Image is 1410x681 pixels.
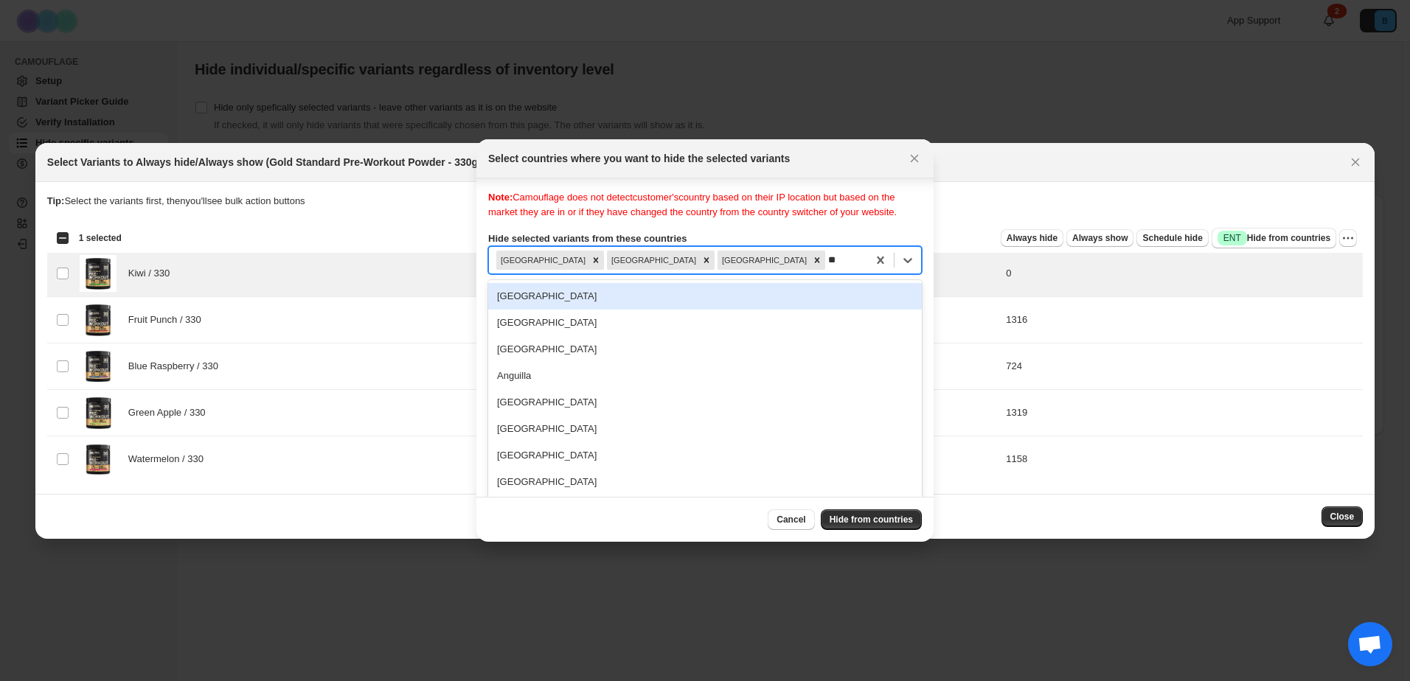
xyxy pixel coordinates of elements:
div: [GEOGRAPHIC_DATA] [488,469,922,495]
td: 1319 [1001,389,1363,436]
p: Select the variants first, then you'll see bulk action buttons [47,194,1363,209]
button: Close [904,148,925,169]
img: on-1102161_Image_01.jpg [80,441,117,478]
button: SuccessENTHide from countries [1212,228,1336,248]
td: 0 [1001,250,1363,296]
img: on-1102160_Image_01.jpg [80,301,117,338]
button: More actions [1339,229,1357,247]
div: Open chat [1348,622,1392,666]
h2: Select countries where you want to hide the selected variants [488,151,790,166]
div: Remove Ireland [698,251,715,270]
img: on-1104833_Image_01.jpg [80,255,117,292]
td: 30.00 [872,343,1001,389]
div: Camouflage does not detect customer's country based on their IP location but based on the market ... [488,190,922,220]
div: [GEOGRAPHIC_DATA] [488,283,922,310]
span: ENT [1223,232,1241,244]
span: Cancel [777,514,805,525]
span: Always hide [1007,232,1057,244]
img: on-1150872_Image_01.jpg [80,394,117,431]
button: Schedule hide [1136,229,1208,247]
span: Schedule hide [1142,232,1202,244]
div: [GEOGRAPHIC_DATA] [488,389,922,416]
span: 1 selected [79,232,122,244]
button: Always show [1066,229,1133,247]
div: [GEOGRAPHIC_DATA] [607,251,698,270]
span: Green Apple / 330 [128,405,214,420]
span: Close [1330,511,1355,523]
span: Blue Raspberry / 330 [128,359,226,374]
div: [GEOGRAPHIC_DATA] [488,336,922,363]
div: [GEOGRAPHIC_DATA] [488,442,922,469]
img: on-1104834_Image_01.jpg [80,348,117,385]
div: [GEOGRAPHIC_DATA] [488,495,922,522]
span: Watermelon / 330 [128,452,212,467]
td: 30.00 [872,250,1001,296]
div: [GEOGRAPHIC_DATA] [488,310,922,336]
td: 30.00 [872,436,1001,482]
td: 724 [1001,343,1363,389]
td: 30.00 [872,296,1001,343]
button: Always hide [1001,229,1063,247]
b: Hide selected variants from these countries [488,233,687,244]
span: Always show [1072,232,1128,244]
td: 1158 [1001,436,1363,482]
span: Hide from countries [1218,231,1330,245]
span: Fruit Punch / 330 [128,312,209,327]
span: Hide from countries [830,514,913,525]
button: Cancel [768,509,814,530]
div: [GEOGRAPHIC_DATA] [488,416,922,442]
h2: Select Variants to Always hide/Always show (Gold Standard Pre-Workout Powder - 330g (30 Servings)) [47,155,549,170]
div: Remove France [809,251,825,270]
div: [GEOGRAPHIC_DATA] [496,251,588,270]
strong: Tip: [47,195,65,206]
button: Close [1345,152,1366,172]
button: Close [1322,506,1364,527]
td: 30.00 [872,389,1001,436]
td: 1316 [1001,296,1363,343]
div: Anguilla [488,363,922,389]
div: [GEOGRAPHIC_DATA] [718,251,809,270]
span: Kiwi / 330 [128,266,178,281]
b: Note: [488,192,513,203]
button: Hide from countries [821,509,922,530]
div: Remove United Kingdom [588,251,604,270]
